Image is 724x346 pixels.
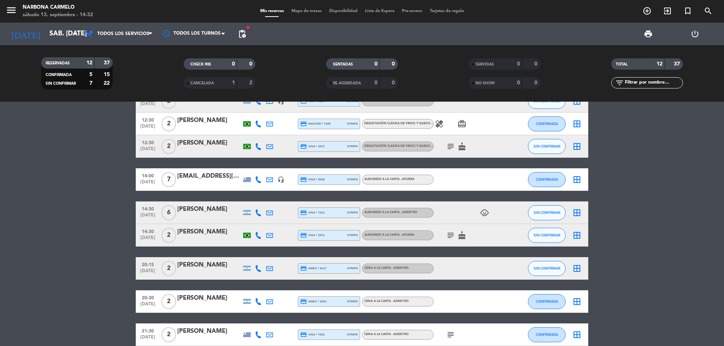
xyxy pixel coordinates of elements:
i: subject [446,231,455,240]
span: [DATE] [138,180,157,188]
i: cake [457,142,466,151]
span: 12:30 [138,115,157,124]
div: [PERSON_NAME] [177,116,241,125]
strong: 0 [534,80,539,85]
span: [DATE] [138,213,157,221]
strong: 0 [374,61,377,67]
strong: 5 [89,72,92,77]
div: [EMAIL_ADDRESS][DOMAIN_NAME] [177,171,241,181]
i: border_all [572,175,581,184]
strong: 22 [104,81,111,86]
span: SIN CONFIRMAR [534,210,560,215]
i: border_all [572,231,581,240]
strong: 37 [674,61,681,67]
strong: 37 [104,60,111,66]
button: CONFIRMADA [528,294,566,309]
span: Almuerzo a la carta - Afuera [364,233,414,236]
span: SIN CONFIRMAR [46,82,76,85]
i: border_all [572,142,581,151]
button: SIN CONFIRMAR [528,205,566,220]
span: CONFIRMADA [536,332,558,337]
i: subject [446,142,455,151]
div: [PERSON_NAME] [177,260,241,270]
span: 2 [161,116,176,131]
input: Filtrar por nombre... [624,79,683,87]
strong: 0 [517,61,520,67]
span: CONFIRMADA [536,299,558,303]
div: [PERSON_NAME] [177,326,241,336]
i: add_circle_outline [643,6,652,15]
span: stripe [347,299,358,304]
strong: 0 [249,61,254,67]
span: visa * 2071 [300,143,325,150]
i: credit_card [300,120,307,127]
i: credit_card [300,265,307,272]
div: LOG OUT [672,23,718,45]
span: SENTADAS [333,62,353,66]
i: filter_list [615,78,624,87]
span: 7 [161,172,176,187]
strong: 0 [392,80,396,85]
span: 14:00 [138,171,157,180]
span: Todos los servicios [97,31,149,37]
span: CONFIRMADA [536,177,558,181]
span: stripe [347,233,358,238]
span: RE AGENDADA [333,81,361,85]
button: CONFIRMADA [528,116,566,131]
span: master * 7185 [300,120,331,127]
strong: 2 [249,80,254,85]
i: turned_in_not [683,6,692,15]
i: healing [435,119,444,128]
span: stripe [347,121,358,126]
span: NO SHOW [476,81,495,85]
div: [PERSON_NAME] [177,138,241,148]
span: [DATE] [138,101,157,110]
span: SERVIDAS [476,62,494,66]
span: 20:15 [138,260,157,268]
span: [DATE] [138,302,157,310]
i: menu [6,5,17,16]
i: credit_card [300,176,307,183]
span: Mapa de mesas [288,9,325,13]
button: CONFIRMADA [528,172,566,187]
span: fiber_manual_record [246,25,250,30]
span: TOTAL [616,62,627,66]
span: visa * 2071 [300,232,325,239]
i: child_care [480,208,489,217]
span: Disponibilidad [325,9,361,13]
strong: 12 [86,60,92,66]
span: Cena a la carta - Adentro [364,333,409,336]
div: [PERSON_NAME] [177,204,241,214]
div: Narbona Carmelo [23,4,93,11]
span: stripe [347,210,358,215]
span: 2 [161,294,176,309]
span: amex * 2001 [300,298,327,305]
span: 12:30 [138,138,157,146]
i: [DATE] [6,26,46,42]
button: SIN CONFIRMAR [528,261,566,276]
span: Degustación clásica de vinos y quesos con tour guiado - SOLO ADULTOS [364,99,501,102]
span: [DATE] [138,146,157,155]
button: menu [6,5,17,18]
i: border_all [572,297,581,306]
i: border_all [572,330,581,339]
span: 14:30 [138,227,157,235]
i: credit_card [300,232,307,239]
strong: 12 [657,61,663,67]
i: border_all [572,119,581,128]
span: visa * 7311 [300,209,325,216]
i: search [704,6,713,15]
span: visa * 7912 [300,331,325,338]
span: stripe [347,266,358,271]
span: [DATE] [138,235,157,244]
span: 2 [161,261,176,276]
i: arrow_drop_down [70,29,79,38]
span: 6 [161,205,176,220]
i: card_giftcard [457,119,466,128]
span: amex * 6117 [300,265,327,272]
span: SIN CONFIRMAR [534,266,560,270]
span: Pre-acceso [398,9,426,13]
span: stripe [347,177,358,182]
span: 14:30 [138,204,157,213]
i: subject [446,330,455,339]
